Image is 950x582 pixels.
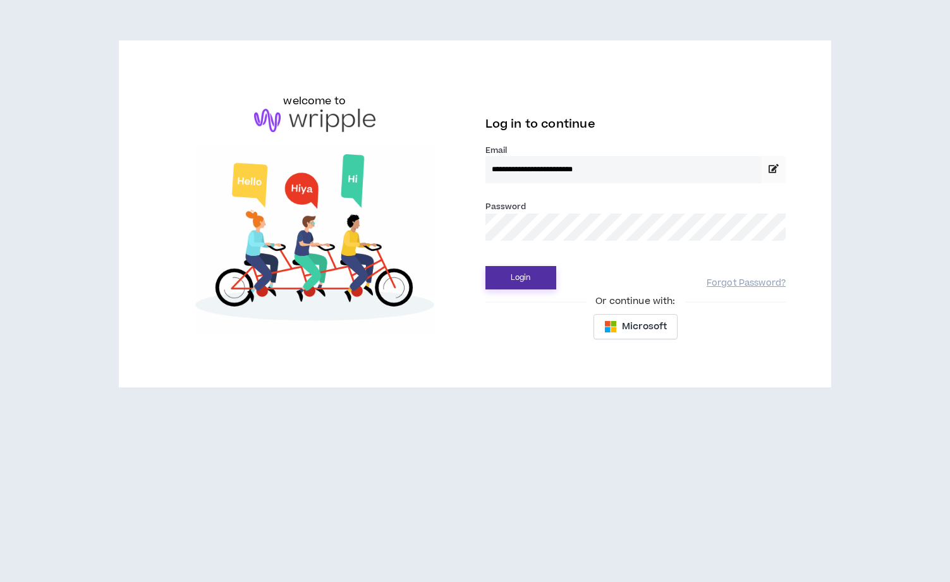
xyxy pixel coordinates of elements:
button: Login [485,266,556,289]
h6: welcome to [283,94,346,109]
span: Or continue with: [587,294,684,308]
button: Microsoft [594,314,678,339]
img: logo-brand.png [254,109,375,133]
label: Password [485,201,527,212]
label: Email [485,145,786,156]
img: Welcome to Wripple [164,145,465,335]
a: Forgot Password? [707,277,786,289]
span: Log in to continue [485,116,595,132]
span: Microsoft [622,320,667,334]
